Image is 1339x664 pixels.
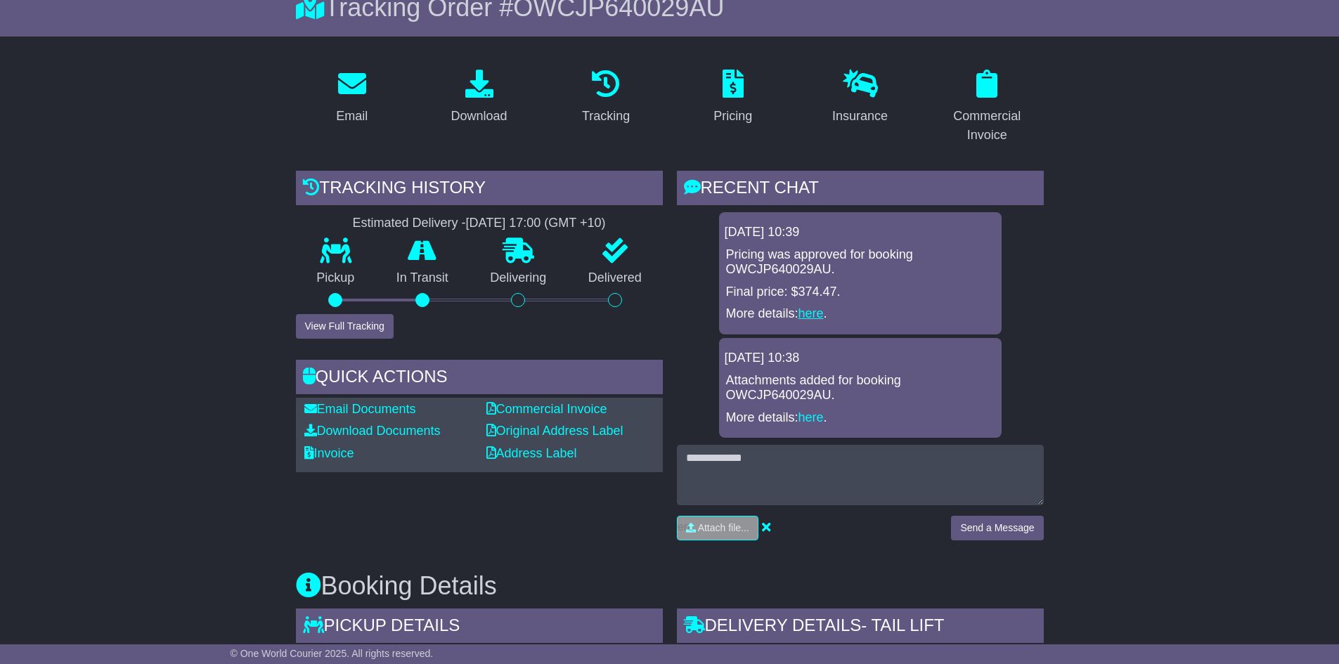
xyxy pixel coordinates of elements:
[375,271,470,286] p: In Transit
[726,410,995,426] p: More details: .
[486,402,607,416] a: Commercial Invoice
[704,65,761,131] a: Pricing
[296,572,1044,600] h3: Booking Details
[726,285,995,300] p: Final price: $374.47.
[470,271,568,286] p: Delivering
[441,65,516,131] a: Download
[677,171,1044,209] div: RECENT CHAT
[677,608,1044,646] div: Delivery Details
[486,424,623,438] a: Original Address Label
[466,216,606,231] div: [DATE] 17:00 (GMT +10)
[823,65,897,131] a: Insurance
[725,351,996,366] div: [DATE] 10:38
[327,65,377,131] a: Email
[336,107,368,126] div: Email
[798,410,824,424] a: here
[451,107,507,126] div: Download
[486,446,577,460] a: Address Label
[940,107,1035,145] div: Commercial Invoice
[861,616,944,634] span: - Tail Lift
[931,65,1044,150] a: Commercial Invoice
[304,402,416,416] a: Email Documents
[304,446,354,460] a: Invoice
[567,271,663,286] p: Delivered
[725,225,996,240] div: [DATE] 10:39
[726,306,995,322] p: More details: .
[304,424,441,438] a: Download Documents
[951,516,1043,540] button: Send a Message
[582,107,630,126] div: Tracking
[832,107,888,126] div: Insurance
[231,648,434,659] span: © One World Courier 2025. All rights reserved.
[296,171,663,209] div: Tracking history
[798,306,824,320] a: here
[296,216,663,231] div: Estimated Delivery -
[296,608,663,646] div: Pickup Details
[726,373,995,403] p: Attachments added for booking OWCJP640029AU.
[726,247,995,278] p: Pricing was approved for booking OWCJP640029AU.
[573,65,639,131] a: Tracking
[296,360,663,398] div: Quick Actions
[713,107,752,126] div: Pricing
[296,271,376,286] p: Pickup
[296,314,394,339] button: View Full Tracking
